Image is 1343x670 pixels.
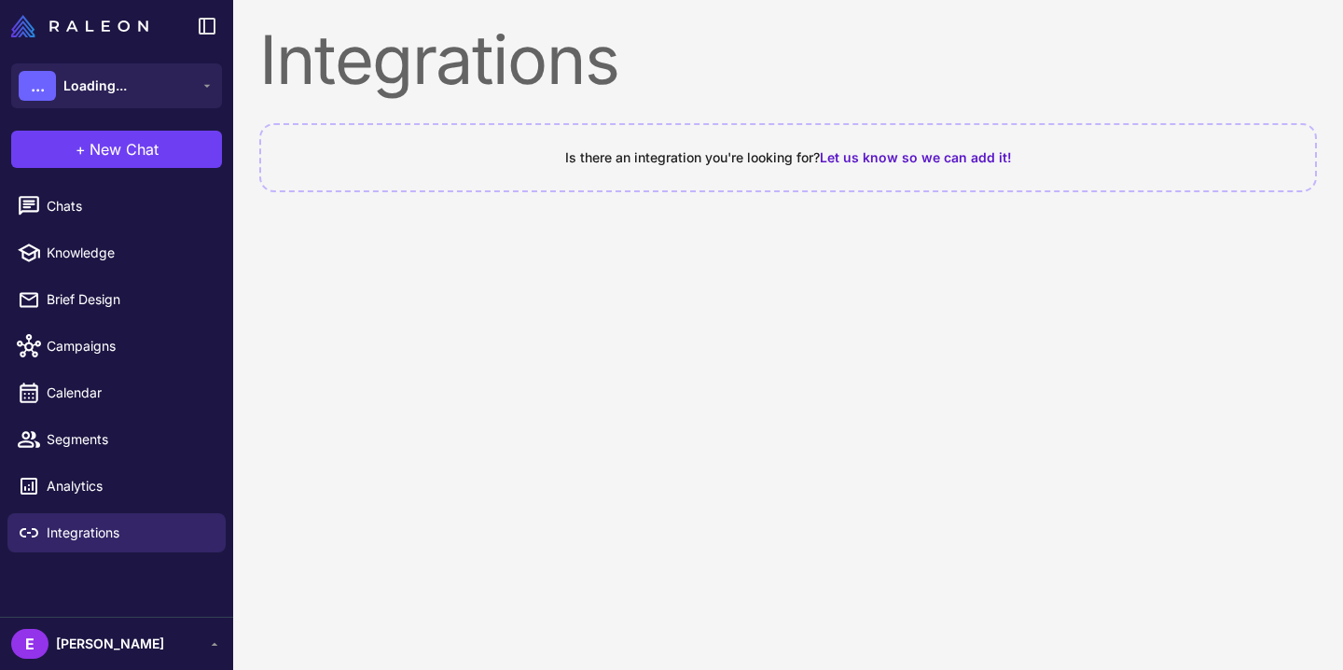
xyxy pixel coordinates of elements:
a: Brief Design [7,280,226,319]
a: Segments [7,420,226,459]
a: Campaigns [7,327,226,366]
span: Calendar [47,383,211,403]
span: [PERSON_NAME] [56,634,164,654]
a: Analytics [7,467,226,506]
a: Knowledge [7,233,226,272]
div: ... [19,71,56,101]
button: +New Chat [11,131,222,168]
span: Segments [47,429,211,450]
span: Chats [47,196,211,216]
span: Brief Design [47,289,211,310]
a: Raleon Logo [11,15,156,37]
img: Raleon Logo [11,15,148,37]
span: New Chat [90,138,159,161]
div: E [11,629,48,659]
span: Campaigns [47,336,211,356]
button: ...Loading... [11,63,222,108]
span: + [76,138,86,161]
a: Calendar [7,373,226,412]
span: Analytics [47,476,211,496]
span: Integrations [47,523,211,543]
a: Integrations [7,513,226,552]
div: Integrations [259,26,1317,93]
span: Loading... [63,76,127,96]
span: Let us know so we can add it! [820,149,1012,165]
a: Chats [7,187,226,226]
div: Is there an integration you're looking for? [284,147,1293,168]
span: Knowledge [47,243,211,263]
